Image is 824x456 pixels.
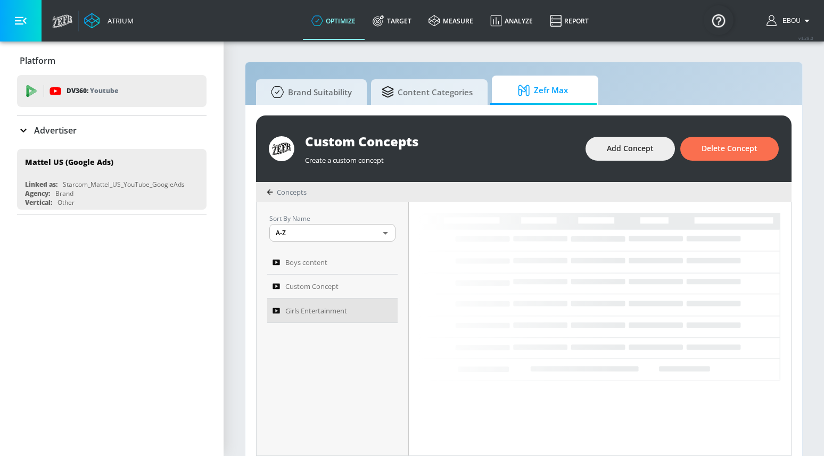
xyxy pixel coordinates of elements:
a: Report [541,2,597,40]
span: Custom Concept [285,280,339,293]
div: DV360: Youtube [17,75,207,107]
p: Youtube [90,85,118,96]
div: Advertiser [17,115,207,145]
div: Starcom_Mattel_US_YouTube_GoogleAds [63,180,185,189]
p: DV360: [67,85,118,97]
div: Brand [55,189,73,198]
span: Girls Entertainment [285,304,347,317]
button: Open Resource Center [704,5,734,35]
span: Boys content [285,256,327,269]
a: Custom Concept [267,275,398,299]
a: Analyze [482,2,541,40]
div: Atrium [103,16,134,26]
div: Mattel US (Google Ads)Linked as:Starcom_Mattel_US_YouTube_GoogleAdsAgency:BrandVertical:Other [17,149,207,210]
div: Create a custom concept [305,150,575,165]
span: v 4.28.0 [798,35,813,41]
span: login as: ebou.njie@zefr.com [778,17,801,24]
div: Other [57,198,75,207]
span: Zefr Max [502,78,583,103]
a: Boys content [267,250,398,275]
div: Vertical: [25,198,52,207]
div: Concepts [267,187,307,197]
div: Agency: [25,189,50,198]
p: Sort By Name [269,213,395,224]
a: optimize [303,2,364,40]
span: Brand Suitability [267,79,352,105]
button: Ebou [767,14,813,27]
a: measure [420,2,482,40]
p: Platform [20,55,55,67]
div: Linked as: [25,180,57,189]
button: Add Concept [586,137,675,161]
a: Target [364,2,420,40]
a: Atrium [84,13,134,29]
div: A-Z [269,224,395,242]
span: Add Concept [607,142,654,155]
p: Advertiser [34,125,77,136]
span: Concepts [277,187,307,197]
div: Custom Concepts [305,132,575,150]
div: Platform [17,46,207,76]
span: Content Categories [382,79,473,105]
div: Mattel US (Google Ads) [25,157,113,167]
a: Girls Entertainment [267,299,398,323]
